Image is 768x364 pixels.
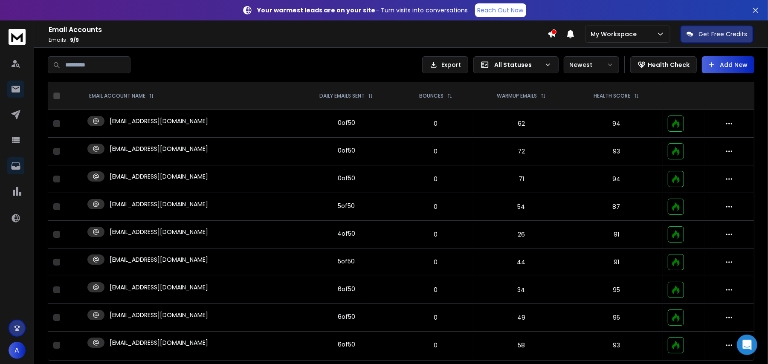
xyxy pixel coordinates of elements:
div: 5 of 50 [338,202,355,210]
p: [EMAIL_ADDRESS][DOMAIN_NAME] [110,172,208,181]
p: 0 [404,175,467,183]
div: 0 of 50 [338,118,355,127]
td: 91 [570,248,663,276]
button: Newest [564,56,619,73]
a: Reach Out Now [475,3,526,17]
div: Open Intercom Messenger [737,335,757,355]
td: 93 [570,138,663,165]
td: 49 [472,304,570,332]
button: A [9,342,26,359]
div: 0 of 50 [338,174,355,182]
td: 58 [472,332,570,359]
div: 6 of 50 [338,285,355,293]
button: Health Check [630,56,697,73]
td: 44 [472,248,570,276]
td: 87 [570,193,663,221]
h1: Email Accounts [49,25,548,35]
td: 34 [472,276,570,304]
p: 0 [404,286,467,294]
p: [EMAIL_ADDRESS][DOMAIN_NAME] [110,117,208,125]
p: [EMAIL_ADDRESS][DOMAIN_NAME] [110,144,208,153]
p: – Turn visits into conversations [258,6,468,14]
p: Health Check [648,61,690,69]
div: EMAIL ACCOUNT NAME [89,92,154,99]
td: 94 [570,110,663,138]
td: 62 [472,110,570,138]
p: [EMAIL_ADDRESS][DOMAIN_NAME] [110,283,208,292]
td: 26 [472,221,570,248]
p: [EMAIL_ADDRESS][DOMAIN_NAME] [110,311,208,319]
p: [EMAIL_ADDRESS][DOMAIN_NAME] [110,200,208,208]
div: 6 of 50 [338,340,355,349]
td: 54 [472,193,570,221]
button: Get Free Credits [681,26,753,43]
td: 95 [570,276,663,304]
td: 95 [570,304,663,332]
p: DAILY EMAILS SENT [319,92,365,99]
p: [EMAIL_ADDRESS][DOMAIN_NAME] [110,228,208,236]
td: 94 [570,165,663,193]
p: 0 [404,119,467,128]
td: 71 [472,165,570,193]
button: Add New [702,56,754,73]
p: My Workspace [591,30,640,38]
strong: Your warmest leads are on your site [258,6,376,14]
p: 0 [404,202,467,211]
p: 0 [404,147,467,156]
td: 91 [570,221,663,248]
div: 4 of 50 [337,229,355,238]
div: 5 of 50 [338,257,355,266]
p: Get Free Credits [698,30,747,38]
div: 6 of 50 [338,312,355,321]
p: 0 [404,341,467,350]
div: 0 of 50 [338,146,355,155]
p: Emails : [49,37,548,43]
p: 0 [404,230,467,239]
span: 9 / 9 [70,36,79,43]
p: All Statuses [494,61,541,69]
p: [EMAIL_ADDRESS][DOMAIN_NAME] [110,255,208,264]
p: HEALTH SCORE [594,92,631,99]
p: WARMUP EMAILS [497,92,537,99]
p: Reach Out Now [478,6,524,14]
td: 93 [570,332,663,359]
button: Export [422,56,468,73]
p: BOUNCES [420,92,444,99]
td: 72 [472,138,570,165]
img: logo [9,29,26,45]
p: [EMAIL_ADDRESS][DOMAIN_NAME] [110,338,208,347]
p: 0 [404,258,467,266]
p: 0 [404,313,467,322]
